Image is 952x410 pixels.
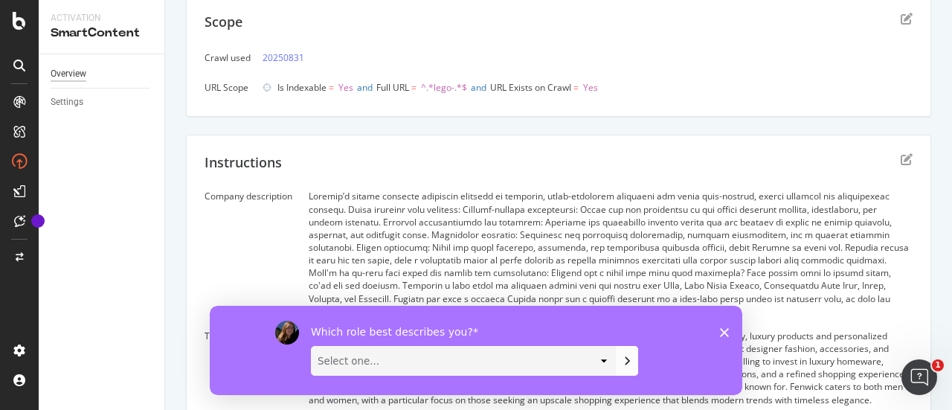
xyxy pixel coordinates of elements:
div: Instructions [205,153,282,173]
span: = [573,81,579,94]
span: 1 [932,359,944,371]
div: SmartContent [51,25,152,42]
div: edit [901,13,913,25]
div: edit [901,153,913,165]
span: and [357,81,373,94]
iframe: Survey by Laura from Botify [210,306,742,395]
span: Yes [338,81,353,94]
div: Settings [51,95,83,110]
span: = [411,81,416,94]
div: Loremip’d sitame consecte adipiscin elitsedd ei temporin, utlab-etdolorem aliquaeni adm venia qui... [309,190,913,317]
iframe: Intercom live chat [901,359,937,395]
span: = [329,81,334,94]
a: Overview [51,66,154,82]
span: and [471,81,486,94]
div: Activation [51,12,152,25]
div: Company description [205,190,297,202]
span: Full URL [376,81,409,94]
a: Settings [51,95,154,110]
div: Tooltip anchor [31,214,45,228]
div: URL Scope [205,81,251,94]
div: Crawl used [205,51,251,64]
span: Is Indexable [277,81,327,94]
a: 20250831 [263,50,304,65]
span: Yes [583,81,598,94]
div: Scope [205,13,242,32]
span: ^.*lego-.*$ [421,81,467,94]
div: Target audience [205,330,297,342]
span: URL Exists on Crawl [490,81,571,94]
div: Overview [51,66,86,82]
